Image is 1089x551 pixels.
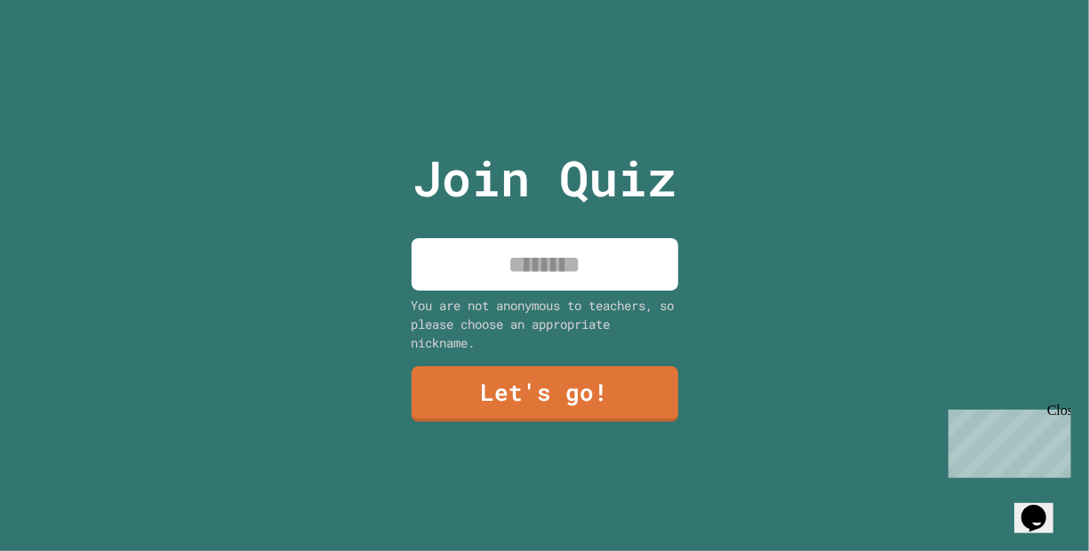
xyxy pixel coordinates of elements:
iframe: chat widget [941,403,1071,478]
div: Chat with us now!Close [7,7,123,113]
p: Join Quiz [412,141,677,215]
a: Let's go! [412,366,678,422]
div: You are not anonymous to teachers, so please choose an appropriate nickname. [412,296,678,352]
iframe: chat widget [1014,480,1071,533]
